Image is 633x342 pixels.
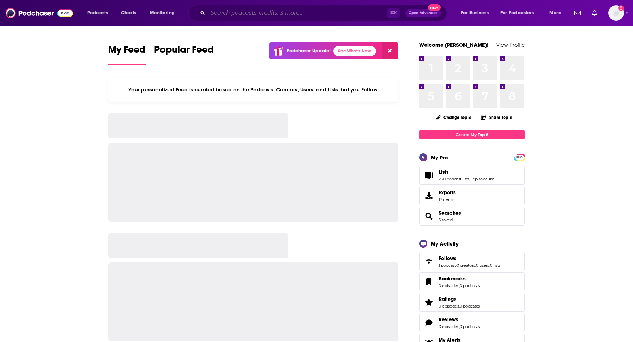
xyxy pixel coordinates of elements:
a: 0 podcasts [460,304,480,309]
div: Search podcasts, credits, & more... [195,5,454,21]
svg: Add a profile image [618,5,624,11]
a: 0 lists [490,263,500,268]
span: Bookmarks [439,275,466,282]
span: Podcasts [87,8,108,18]
span: PRO [515,155,524,160]
a: Reviews [439,316,480,323]
span: Searches [419,207,525,226]
span: , [456,263,456,268]
button: open menu [82,7,117,19]
a: 0 episodes [439,283,459,288]
span: For Podcasters [500,8,534,18]
span: More [549,8,561,18]
span: Monitoring [150,8,175,18]
img: Podchaser - Follow, Share and Rate Podcasts [6,6,73,20]
span: Reviews [439,316,458,323]
a: Searches [422,211,436,221]
a: Show notifications dropdown [571,7,583,19]
a: Bookmarks [422,277,436,287]
span: , [459,283,460,288]
span: , [489,263,490,268]
span: 17 items [439,197,456,202]
span: , [459,304,460,309]
input: Search podcasts, credits, & more... [208,7,387,19]
span: My Feed [108,44,146,60]
span: Follows [439,255,456,261]
a: Popular Feed [154,44,214,65]
span: Exports [422,191,436,201]
span: For Business [461,8,489,18]
a: Exports [419,186,525,205]
a: Lists [439,169,494,175]
a: See What's New [333,46,376,56]
button: open menu [456,7,498,19]
span: Charts [121,8,136,18]
img: User Profile [608,5,624,21]
p: Podchaser Update! [287,48,331,54]
span: Exports [439,189,456,196]
a: 0 podcasts [460,324,480,329]
span: Ratings [419,293,525,312]
a: Ratings [422,297,436,307]
div: My Pro [431,154,448,161]
a: 1 podcast [439,263,456,268]
a: PRO [515,154,524,160]
span: Ratings [439,296,456,302]
a: Ratings [439,296,480,302]
button: Share Top 8 [481,110,512,124]
span: Reviews [419,313,525,332]
span: Follows [419,252,525,271]
span: Lists [419,166,525,185]
button: Open AdvancedNew [405,9,441,17]
button: Change Top 8 [431,113,475,122]
a: 0 creators [456,263,475,268]
a: Searches [439,210,461,216]
a: 0 episodes [439,324,459,329]
a: 260 podcast lists [439,177,469,182]
span: ⌘ K [387,8,400,18]
a: View Profile [496,42,525,48]
span: , [459,324,460,329]
a: Follows [439,255,500,261]
button: open menu [496,7,544,19]
a: Follows [422,256,436,266]
a: Show notifications dropdown [589,7,600,19]
a: 0 users [476,263,489,268]
button: Show profile menu [608,5,624,21]
a: Reviews [422,318,436,328]
span: New [428,4,441,11]
a: Charts [116,7,140,19]
span: Popular Feed [154,44,214,60]
span: Logged in as TeemsPR [608,5,624,21]
span: Bookmarks [419,272,525,291]
span: Lists [439,169,449,175]
button: open menu [145,7,184,19]
div: Your personalized Feed is curated based on the Podcasts, Creators, Users, and Lists that you Follow. [108,78,398,102]
a: 3 saved [439,217,453,222]
span: Open Advanced [409,11,438,15]
div: My Activity [431,240,459,247]
a: 1 episode list [470,177,494,182]
a: 0 podcasts [460,283,480,288]
a: Lists [422,170,436,180]
a: My Feed [108,44,146,65]
a: Welcome [PERSON_NAME]! [419,42,489,48]
span: , [475,263,476,268]
a: Bookmarks [439,275,480,282]
a: Create My Top 8 [419,130,525,139]
button: open menu [544,7,570,19]
a: 0 episodes [439,304,459,309]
